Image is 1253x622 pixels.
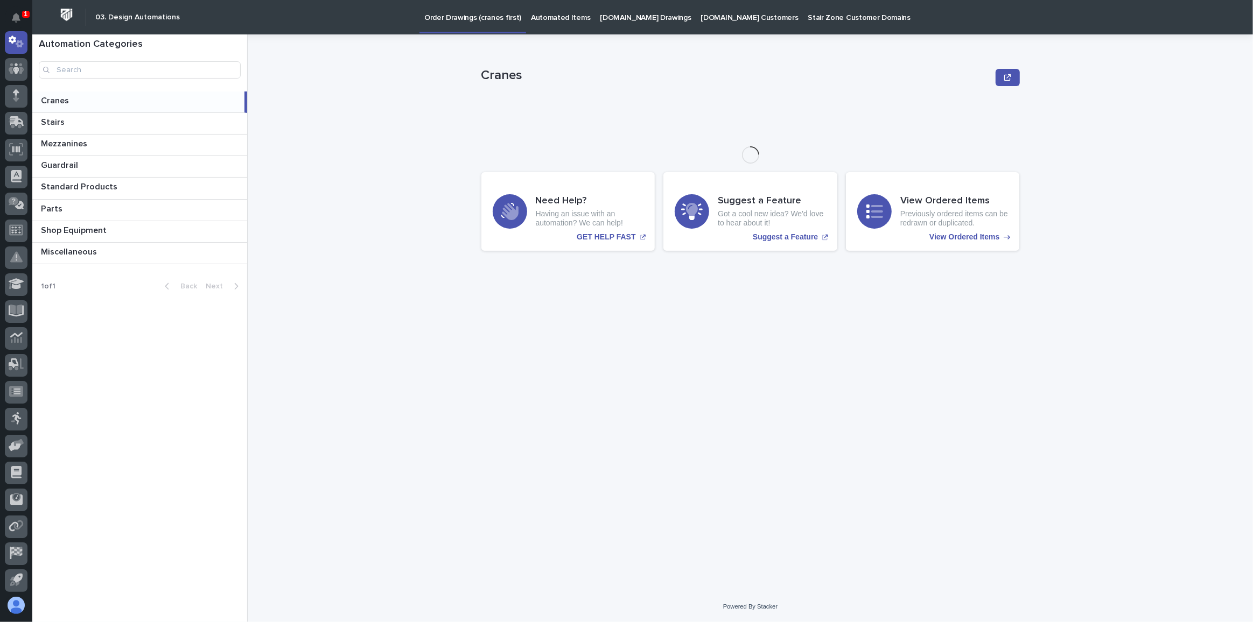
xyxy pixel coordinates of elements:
[41,94,71,106] p: Cranes
[32,243,247,264] a: MiscellaneousMiscellaneous
[846,172,1020,251] a: View Ordered Items
[577,232,635,242] p: GET HELP FAST
[32,135,247,156] a: MezzaninesMezzanines
[32,113,247,135] a: StairsStairs
[57,5,76,25] img: Workspace Logo
[41,180,120,192] p: Standard Products
[41,245,99,257] p: Miscellaneous
[536,195,644,207] h3: Need Help?
[481,68,992,83] p: Cranes
[174,282,197,290] span: Back
[32,200,247,221] a: PartsParts
[201,281,247,291] button: Next
[206,282,229,290] span: Next
[156,281,201,291] button: Back
[5,6,27,29] button: Notifications
[32,273,64,300] p: 1 of 1
[663,172,837,251] a: Suggest a Feature
[900,195,1009,207] h3: View Ordered Items
[95,13,180,22] h2: 03. Design Automations
[39,39,241,51] h1: Automation Categories
[32,221,247,243] a: Shop EquipmentShop Equipment
[5,594,27,617] button: users-avatar
[24,10,27,18] p: 1
[929,232,999,242] p: View Ordered Items
[900,209,1009,228] p: Previously ordered items can be redrawn or duplicated.
[41,223,109,236] p: Shop Equipment
[41,158,80,171] p: Guardrail
[41,115,67,128] p: Stairs
[39,61,241,79] input: Search
[41,137,89,149] p: Mezzanines
[32,156,247,178] a: GuardrailGuardrail
[723,603,778,610] a: Powered By Stacker
[718,195,826,207] h3: Suggest a Feature
[718,209,826,228] p: Got a cool new idea? We'd love to hear about it!
[753,232,818,242] p: Suggest a Feature
[32,91,247,113] a: CranesCranes
[536,209,644,228] p: Having an issue with an automation? We can help!
[41,202,65,214] p: Parts
[481,172,655,251] a: GET HELP FAST
[13,13,27,30] div: Notifications1
[32,178,247,199] a: Standard ProductsStandard Products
